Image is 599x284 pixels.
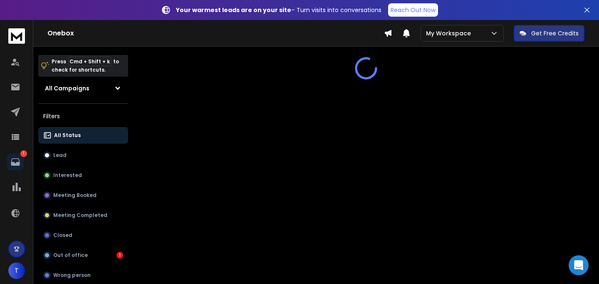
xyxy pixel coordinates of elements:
[53,272,91,279] p: Wrong person
[8,262,25,279] button: T
[38,247,128,264] button: Out of office1
[8,28,25,44] img: logo
[68,57,111,66] span: Cmd + Shift + k
[514,25,584,42] button: Get Free Credits
[426,29,474,37] p: My Workspace
[53,212,107,219] p: Meeting Completed
[52,57,119,74] p: Press to check for shortcuts.
[54,132,81,139] p: All Status
[53,192,97,199] p: Meeting Booked
[116,252,123,259] div: 1
[38,167,128,184] button: Interested
[38,267,128,284] button: Wrong person
[38,80,128,97] button: All Campaigns
[38,127,128,144] button: All Status
[20,150,27,157] p: 1
[45,84,89,92] h1: All Campaigns
[38,147,128,164] button: Lead
[53,252,88,259] p: Out of office
[47,28,384,38] h1: Onebox
[176,6,291,14] strong: Your warmest leads are on your site
[53,232,72,239] p: Closed
[176,6,381,14] p: – Turn visits into conversations
[391,6,436,14] p: Reach Out Now
[53,172,82,179] p: Interested
[388,3,438,17] a: Reach Out Now
[38,207,128,224] button: Meeting Completed
[7,154,24,170] a: 1
[531,29,579,37] p: Get Free Credits
[38,110,128,122] h3: Filters
[38,187,128,204] button: Meeting Booked
[569,255,589,275] div: Open Intercom Messenger
[38,227,128,244] button: Closed
[53,152,67,159] p: Lead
